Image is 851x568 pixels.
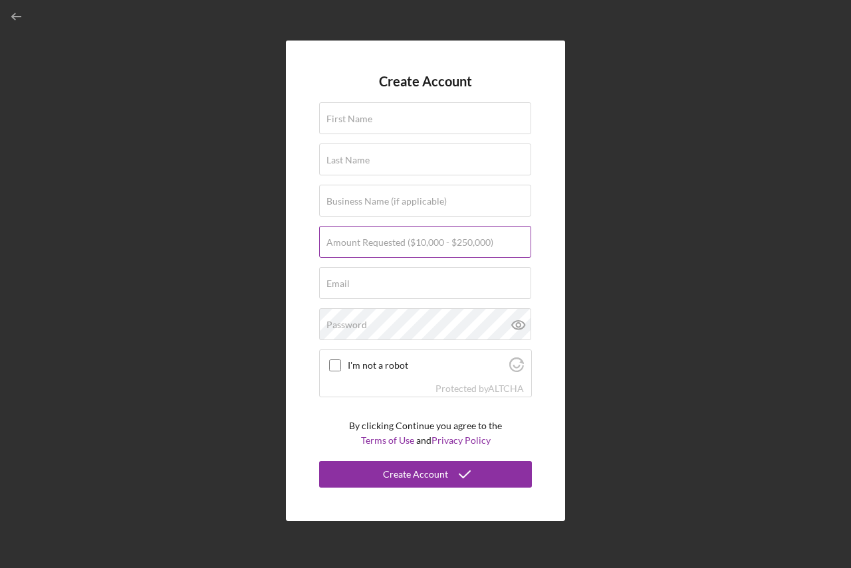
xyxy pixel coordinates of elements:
[326,320,367,330] label: Password
[326,155,370,165] label: Last Name
[326,196,447,207] label: Business Name (if applicable)
[509,363,524,374] a: Visit Altcha.org
[435,383,524,394] div: Protected by
[431,434,491,446] a: Privacy Policy
[326,278,350,289] label: Email
[326,237,493,248] label: Amount Requested ($10,000 - $250,000)
[488,383,524,394] a: Visit Altcha.org
[383,461,448,488] div: Create Account
[348,360,505,371] label: I'm not a robot
[379,74,472,89] h4: Create Account
[319,461,532,488] button: Create Account
[326,114,372,124] label: First Name
[361,434,414,446] a: Terms of Use
[349,419,502,448] p: By clicking Continue you agree to the and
